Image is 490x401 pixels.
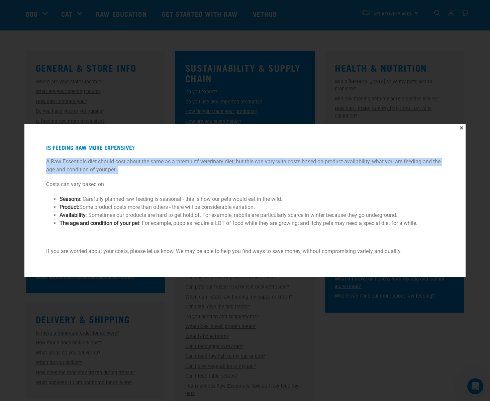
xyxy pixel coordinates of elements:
[46,158,444,174] p: A Raw Essentials diet should cost about the same as a ‘premium’ veterinary diet, but this can var...
[60,212,86,218] strong: Availability
[60,196,80,202] strong: Seasons
[78,204,79,210] strong: :
[60,203,430,211] li: Some product costs more than others - there will be considerable variation.
[60,204,78,210] strong: Product
[60,220,139,226] strong: The age and condition of your pet
[60,211,430,219] li: : Sometimes our products are hard to get hold of. For example, rabbits are particularly scarce in...
[60,219,430,227] li: : For example, puppies require a LOT of food while they are growing; and itchy pets may need a sp...
[457,124,466,132] button: Close
[60,195,430,203] li: : Carefully planned raw feeding is seasonal - this is how our pets would eat in the wild.
[46,144,444,151] h4: Is feeding raw more expensive?
[46,180,444,188] p: Costs can vary based on
[46,247,444,255] p: If you are worried about your costs, please let us know. We may be able to help you find ways to ...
